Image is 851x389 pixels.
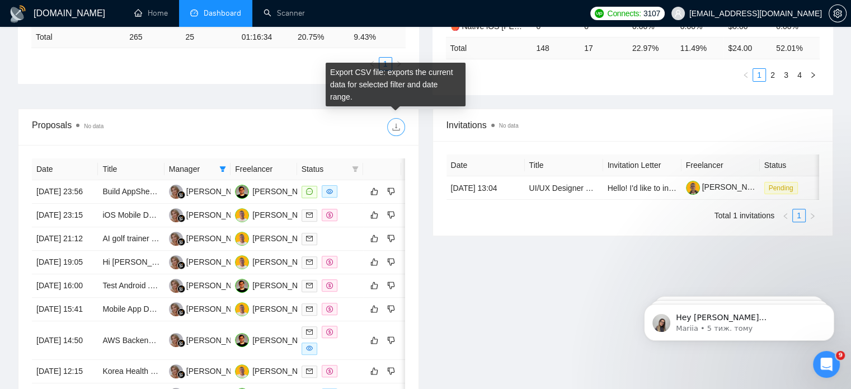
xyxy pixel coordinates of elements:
[806,209,819,222] button: right
[9,5,27,23] img: logo
[446,176,525,200] td: [DATE] 13:04
[32,298,98,321] td: [DATE] 15:41
[643,7,660,20] span: 3107
[264,8,305,18] a: searchScanner
[177,214,185,222] img: gigradar-bm.png
[352,166,359,172] span: filter
[252,279,317,292] div: [PERSON_NAME]
[595,9,604,18] img: upwork-logo.png
[764,183,802,192] a: Pending
[370,281,378,290] span: like
[806,68,820,82] li: Next Page
[169,185,183,199] img: MC
[169,366,251,375] a: MC[PERSON_NAME]
[603,154,681,176] th: Invitation Letter
[753,68,766,82] li: 1
[235,304,317,313] a: VZ[PERSON_NAME]
[177,238,185,246] img: gigradar-bm.png
[169,163,215,175] span: Manager
[98,274,164,298] td: Test Android .apk on various Android phones
[809,213,816,219] span: right
[186,279,251,292] div: [PERSON_NAME]
[368,255,381,269] button: like
[235,279,249,293] img: EP
[181,26,237,48] td: 25
[714,209,774,222] li: Total 1 invitations
[98,360,164,383] td: Korea Health Examination App (IOS, ANDROID NATIVE)
[379,57,392,71] li: 1
[169,233,251,242] a: MC[PERSON_NAME]
[829,9,846,18] span: setting
[306,368,313,374] span: mail
[813,351,840,378] iframe: Intercom live chat
[177,308,185,316] img: gigradar-bm.png
[384,255,398,269] button: dislike
[32,227,98,251] td: [DATE] 21:12
[235,186,317,195] a: EP[PERSON_NAME]
[186,185,251,198] div: [PERSON_NAME]
[326,368,333,374] span: dollar
[370,257,378,266] span: like
[235,208,249,222] img: VZ
[169,208,183,222] img: MC
[766,68,779,82] li: 2
[169,304,251,313] a: MC[PERSON_NAME]
[753,69,765,81] a: 1
[177,339,185,347] img: gigradar-bm.png
[235,280,317,289] a: EP[PERSON_NAME]
[306,329,313,335] span: mail
[686,181,700,195] img: c10HxFNDX61HI44KsybV0EGPAq9-KSyYhipkskDhjTwu5mXTrI6LgUNb4exxwz7wiO
[32,180,98,204] td: [DATE] 23:56
[169,302,183,316] img: MC
[396,60,402,67] span: right
[306,345,313,351] span: eye
[628,37,676,59] td: 22.97 %
[252,185,317,198] div: [PERSON_NAME]
[252,303,317,315] div: [PERSON_NAME]
[169,279,183,293] img: MC
[235,302,249,316] img: VZ
[370,304,378,313] span: like
[370,210,378,219] span: like
[32,360,98,383] td: [DATE] 12:15
[387,210,395,219] span: dislike
[368,279,381,292] button: like
[384,334,398,347] button: dislike
[387,367,395,376] span: dislike
[169,255,183,269] img: MC
[32,251,98,274] td: [DATE] 19:05
[102,187,312,196] a: Build AppSheet + Google Apps Script Wedding Timeline App
[293,26,349,48] td: 20.75 %
[772,37,820,59] td: 52.01 %
[102,367,300,376] a: Korea Health Examination App (IOS, ANDROID NATIVE)
[779,209,792,222] li: Previous Page
[384,302,398,316] button: dislike
[326,63,466,106] div: Export CSV file: exports the current data for selected filter and date range.
[792,209,806,222] li: 1
[102,304,425,313] a: Mobile App Developer (iOS & Android) – Design, Backend & Frontend, Subscription Features
[384,208,398,222] button: dislike
[739,68,753,82] li: Previous Page
[235,257,317,266] a: VZ[PERSON_NAME]
[368,302,381,316] button: like
[365,57,379,71] li: Previous Page
[384,279,398,292] button: dislike
[686,182,767,191] a: [PERSON_NAME]
[102,257,263,266] a: Hi [PERSON_NAME], [PERSON_NAME] here
[177,261,185,269] img: gigradar-bm.png
[252,365,317,377] div: [PERSON_NAME]
[782,213,789,219] span: left
[102,336,314,345] a: AWS Backend Audit & Pre‑Launch Readiness for Mobile App
[387,304,395,313] span: dislike
[499,123,519,129] span: No data
[607,7,641,20] span: Connects:
[384,185,398,198] button: dislike
[32,158,98,180] th: Date
[384,364,398,378] button: dislike
[829,4,847,22] button: setting
[627,280,851,359] iframe: Intercom notifications повідомлення
[767,69,779,81] a: 2
[252,232,317,245] div: [PERSON_NAME]
[102,210,364,219] a: iOS Mobile Development Tutor Needed for Junior Developer Interview Prep
[742,72,749,78] span: left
